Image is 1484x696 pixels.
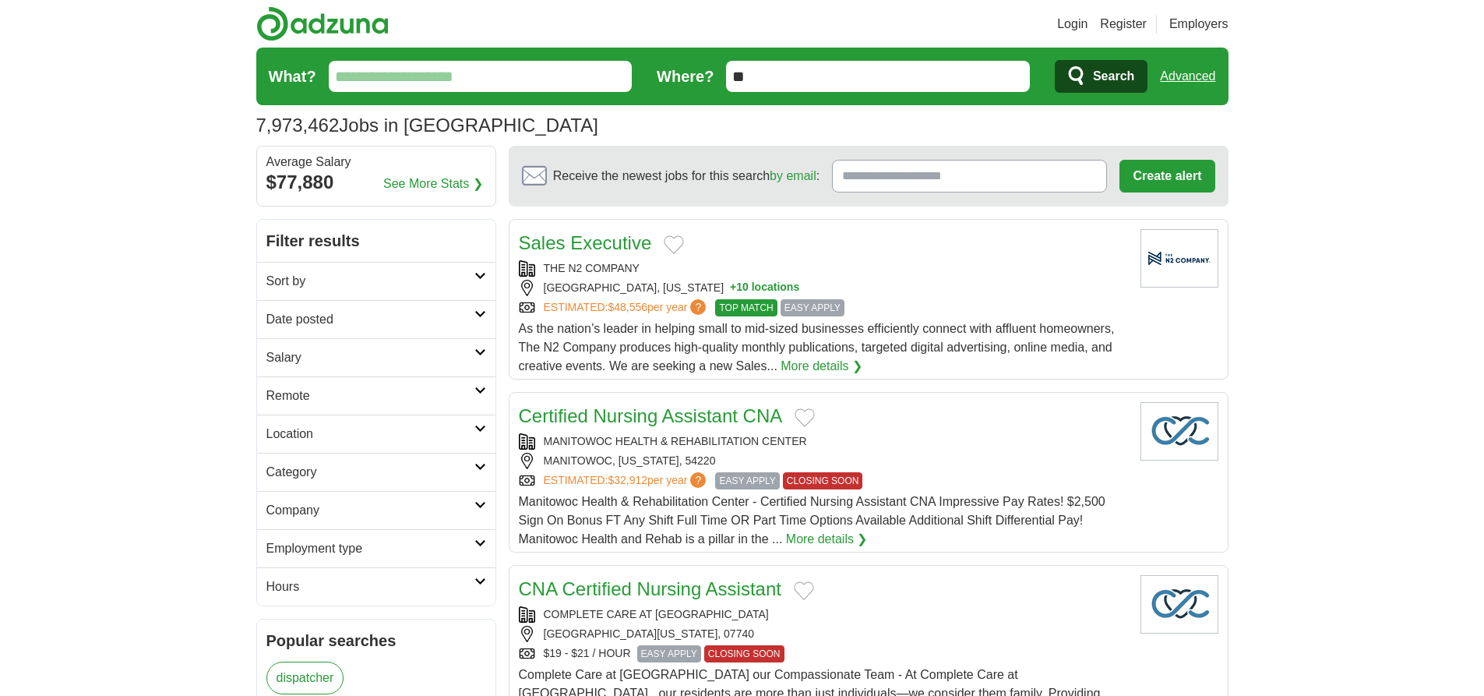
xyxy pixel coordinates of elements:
h2: Sort by [266,272,474,291]
a: dispatcher [266,662,344,694]
span: EASY APPLY [781,299,844,316]
label: What? [269,65,316,88]
span: EASY APPLY [715,472,779,489]
a: More details ❯ [786,530,868,549]
div: [GEOGRAPHIC_DATA][US_STATE], 07740 [519,626,1128,642]
h2: Location [266,425,474,443]
h2: Category [266,463,474,482]
div: $19 - $21 / HOUR [519,645,1128,662]
h2: Popular searches [266,629,486,652]
span: $32,912 [608,474,647,486]
button: Add to favorite jobs [794,581,814,600]
img: Adzuna logo [256,6,389,41]
a: Hours [257,567,495,606]
span: CLOSING SOON [704,645,784,662]
a: Sort by [257,262,495,300]
div: [GEOGRAPHIC_DATA], [US_STATE] [519,280,1128,296]
a: Remote [257,376,495,415]
a: Salary [257,338,495,376]
span: TOP MATCH [715,299,777,316]
a: Login [1057,15,1087,34]
a: Register [1100,15,1147,34]
a: Location [257,415,495,453]
img: Company logo [1140,402,1218,461]
a: Employment type [257,529,495,567]
h2: Date posted [266,310,474,329]
a: Date posted [257,300,495,338]
span: Receive the newest jobs for this search : [553,167,820,185]
img: Company logo [1140,575,1218,634]
a: CNA Certified Nursing Assistant [519,578,781,599]
span: + [730,280,736,296]
a: More details ❯ [781,357,862,376]
h2: Filter results [257,220,495,262]
h1: Jobs in [GEOGRAPHIC_DATA] [256,115,598,136]
a: Advanced [1160,61,1215,92]
h2: Hours [266,578,474,596]
button: Create alert [1119,160,1214,193]
h2: Remote [266,387,474,405]
a: Certified Nursing Assistant CNA [519,405,783,426]
a: Category [257,453,495,491]
a: Employers [1169,15,1228,34]
a: Company [257,491,495,529]
div: $77,880 [266,168,486,196]
span: As the nation’s leader in helping small to mid-sized businesses efficiently connect with affluent... [519,322,1115,373]
span: EASY APPLY [637,645,701,662]
div: MANITOWOC, [US_STATE], 54220 [519,453,1128,469]
span: ? [690,472,706,488]
span: $48,556 [608,301,647,313]
div: MANITOWOC HEALTH & REHABILITATION CENTER [519,433,1128,450]
h2: Company [266,501,474,520]
span: Manitowoc Health & Rehabilitation Center - Certified Nursing Assistant CNA Impressive Pay Rates! ... [519,495,1105,546]
label: Where? [657,65,714,88]
a: ESTIMATED:$48,556per year? [544,299,710,316]
div: COMPLETE CARE AT [GEOGRAPHIC_DATA] [519,606,1128,623]
a: ESTIMATED:$32,912per year? [544,472,710,489]
h2: Salary [266,348,474,367]
span: ? [690,299,706,315]
span: CLOSING SOON [783,472,863,489]
a: See More Stats ❯ [383,175,483,193]
div: Average Salary [266,156,486,168]
button: +10 locations [730,280,799,296]
a: by email [770,169,816,182]
button: Add to favorite jobs [664,235,684,254]
img: Company logo [1140,229,1218,288]
span: Search [1093,61,1134,92]
button: Add to favorite jobs [795,408,815,427]
button: Search [1055,60,1147,93]
a: Sales Executive [519,232,652,253]
h2: Employment type [266,539,474,558]
span: 7,973,462 [256,111,340,140]
div: THE N2 COMPANY [519,260,1128,277]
